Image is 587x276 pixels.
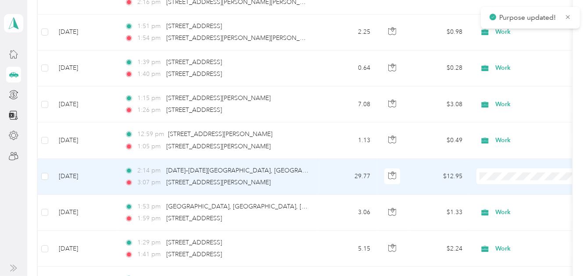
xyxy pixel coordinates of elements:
[408,50,469,86] td: $0.28
[408,231,469,267] td: $2.24
[137,33,162,43] span: 1:54 pm
[137,250,162,259] span: 1:41 pm
[166,58,222,66] span: [STREET_ADDRESS]
[166,22,222,30] span: [STREET_ADDRESS]
[52,50,118,86] td: [DATE]
[137,105,162,115] span: 1:26 pm
[538,227,587,276] iframe: Everlance-gr Chat Button Frame
[137,142,162,151] span: 1:05 pm
[166,106,222,114] span: [STREET_ADDRESS]
[166,179,271,186] span: [STREET_ADDRESS][PERSON_NAME]
[408,195,469,231] td: $1.33
[137,166,162,176] span: 2:14 pm
[166,251,222,258] span: [STREET_ADDRESS]
[166,94,271,102] span: [STREET_ADDRESS][PERSON_NAME]
[137,214,162,223] span: 1:59 pm
[166,239,222,246] span: [STREET_ADDRESS]
[166,143,271,150] span: [STREET_ADDRESS][PERSON_NAME]
[495,27,576,37] span: Work
[137,202,162,211] span: 1:53 pm
[319,86,377,122] td: 7.08
[319,195,377,231] td: 3.06
[137,238,162,247] span: 1:29 pm
[166,215,222,222] span: [STREET_ADDRESS]
[319,50,377,86] td: 0.64
[495,136,576,145] span: Work
[499,12,558,23] p: Purpose updated!
[495,100,576,109] span: Work
[166,34,319,42] span: [STREET_ADDRESS][PERSON_NAME][PERSON_NAME]
[168,130,272,138] span: [STREET_ADDRESS][PERSON_NAME]
[408,159,469,195] td: $12.95
[137,69,162,79] span: 1:40 pm
[495,63,576,73] span: Work
[52,14,118,50] td: [DATE]
[52,159,118,195] td: [DATE]
[408,122,469,158] td: $0.49
[495,208,576,217] span: Work
[166,203,363,210] span: [GEOGRAPHIC_DATA], [GEOGRAPHIC_DATA], [GEOGRAPHIC_DATA]
[166,167,404,174] span: [DATE]–[DATE][GEOGRAPHIC_DATA], [GEOGRAPHIC_DATA], [GEOGRAPHIC_DATA]
[137,57,162,67] span: 1:39 pm
[408,14,469,50] td: $0.98
[495,244,576,254] span: Work
[52,122,118,158] td: [DATE]
[166,70,222,78] span: [STREET_ADDRESS]
[52,86,118,122] td: [DATE]
[319,159,377,195] td: 29.77
[137,93,162,103] span: 1:15 pm
[52,195,118,231] td: [DATE]
[319,122,377,158] td: 1.13
[319,231,377,267] td: 5.15
[137,22,162,31] span: 1:51 pm
[52,231,118,267] td: [DATE]
[408,86,469,122] td: $3.08
[137,178,162,187] span: 3:07 pm
[137,129,164,139] span: 12:59 pm
[319,14,377,50] td: 2.25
